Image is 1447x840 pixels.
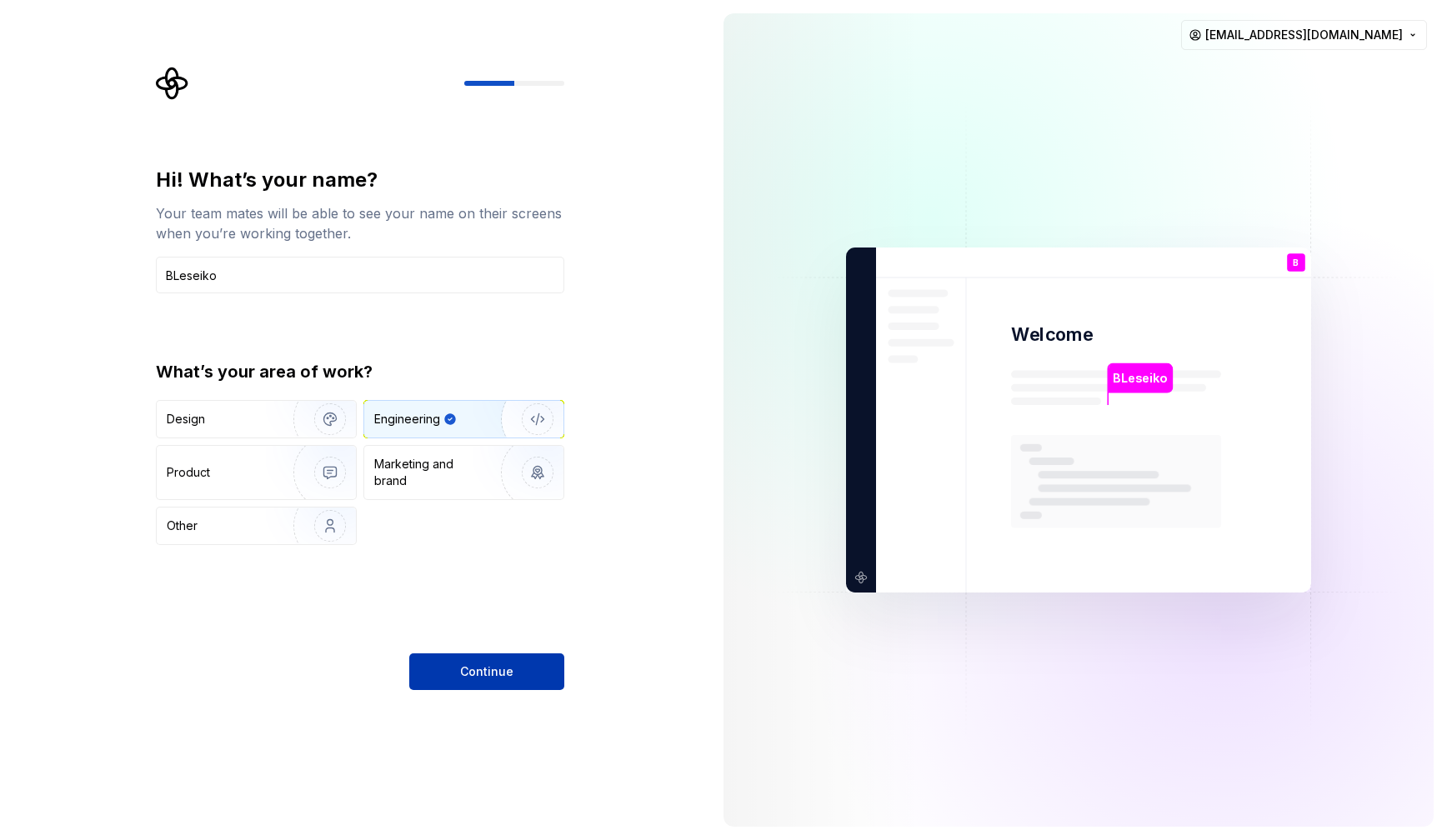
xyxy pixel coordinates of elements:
div: Other [167,517,198,534]
div: Marketing and brand [374,456,487,489]
p: B [1293,258,1299,267]
div: Engineering [374,411,440,427]
div: Product [167,464,210,481]
span: Continue [460,663,513,680]
p: Welcome [1011,322,1093,347]
svg: Supernova Logo [156,67,189,100]
input: Han Solo [156,257,564,293]
p: BLeseiko [1113,369,1167,387]
div: Your team mates will be able to see your name on their screens when you’re working together. [156,203,564,243]
div: Hi! What’s your name? [156,167,564,193]
div: Design [167,411,205,427]
button: [EMAIL_ADDRESS][DOMAIN_NAME] [1181,20,1427,50]
span: [EMAIL_ADDRESS][DOMAIN_NAME] [1205,27,1403,43]
button: Continue [409,653,564,690]
div: What’s your area of work? [156,360,564,383]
